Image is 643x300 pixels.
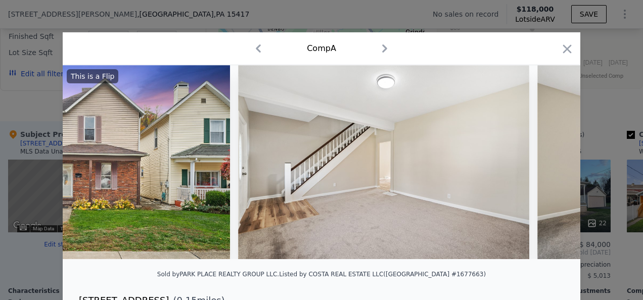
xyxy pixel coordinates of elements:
[67,69,118,83] div: This is a Flip
[157,271,279,278] div: Sold by PARK PLACE REALTY GROUP LLC .
[238,65,529,259] img: Property Img
[307,42,336,55] div: Comp A
[279,271,486,278] div: Listed by COSTA REAL ESTATE LLC ([GEOGRAPHIC_DATA] #1677663)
